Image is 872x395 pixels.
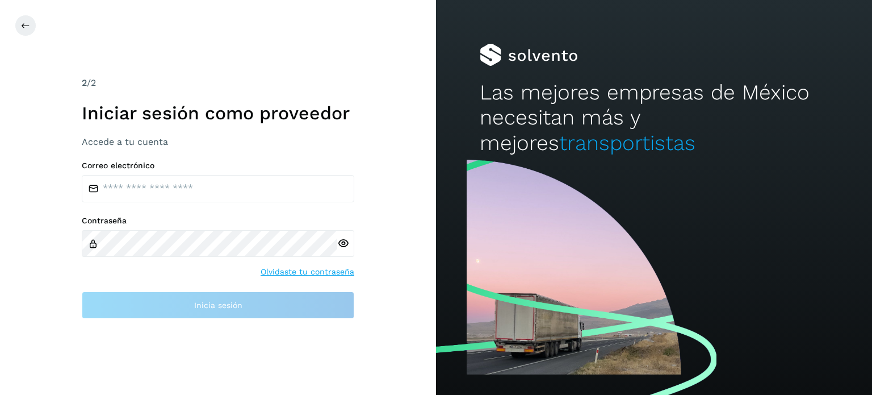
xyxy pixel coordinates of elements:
[82,76,354,90] div: /2
[82,77,87,88] span: 2
[194,301,242,309] span: Inicia sesión
[82,216,354,226] label: Contraseña
[82,102,354,124] h1: Iniciar sesión como proveedor
[82,292,354,319] button: Inicia sesión
[261,266,354,278] a: Olvidaste tu contraseña
[559,131,695,155] span: transportistas
[480,80,828,156] h2: Las mejores empresas de México necesitan más y mejores
[82,136,354,147] h3: Accede a tu cuenta
[82,161,354,171] label: Correo electrónico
